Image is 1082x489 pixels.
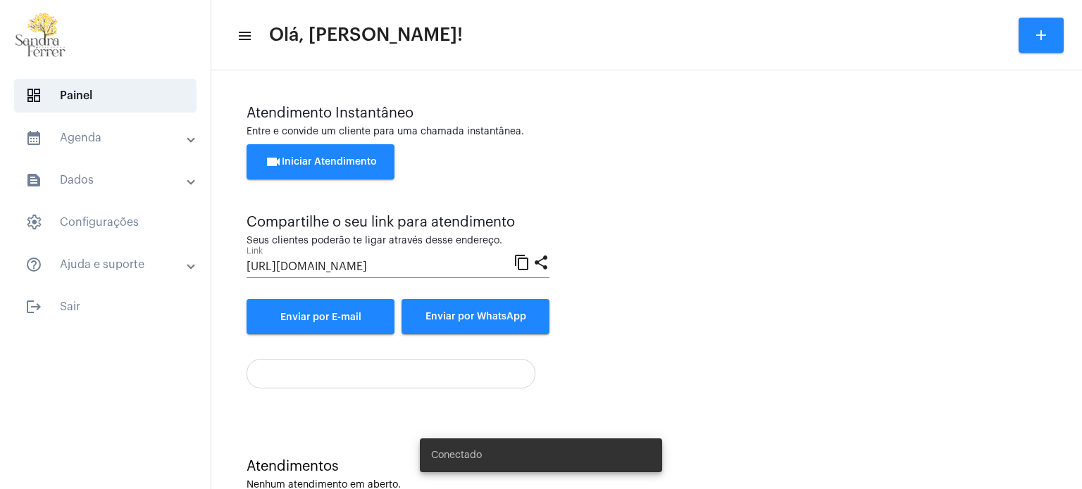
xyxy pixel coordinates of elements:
[25,129,42,146] mat-icon: sidenav icon
[265,157,377,167] span: Iniciar Atendimento
[14,290,197,324] span: Sair
[14,79,197,113] span: Painel
[8,248,211,281] mat-expansion-panel-header: sidenav iconAjuda e suporte
[14,205,197,239] span: Configurações
[514,253,530,270] mat-icon: content_copy
[402,299,549,334] button: Enviar por WhatsApp
[25,298,42,315] mat-icon: sidenav icon
[8,163,211,197] mat-expansion-panel-header: sidenav iconDados
[25,87,42,104] span: sidenav icon
[247,127,1047,137] div: Entre e convide um cliente para uma chamada instantânea.
[280,312,361,322] span: Enviar por E-mail
[247,144,394,179] button: Iniciar Atendimento
[1033,27,1050,44] mat-icon: add
[247,459,1047,474] div: Atendimentos
[247,299,394,334] a: Enviar por E-mail
[247,106,1047,121] div: Atendimento Instantâneo
[431,448,482,462] span: Conectado
[25,172,188,189] mat-panel-title: Dados
[533,253,549,270] mat-icon: share
[25,172,42,189] mat-icon: sidenav icon
[25,214,42,231] span: sidenav icon
[25,256,188,273] mat-panel-title: Ajuda e suporte
[247,215,549,230] div: Compartilhe o seu link para atendimento
[11,7,70,63] img: 87cae55a-51f6-9edc-6e8c-b06d19cf5cca.png
[425,312,526,322] span: Enviar por WhatsApp
[265,153,282,170] mat-icon: videocam
[237,27,251,44] mat-icon: sidenav icon
[8,121,211,155] mat-expansion-panel-header: sidenav iconAgenda
[247,236,549,246] div: Seus clientes poderão te ligar através desse endereço.
[269,24,463,46] span: Olá, [PERSON_NAME]!
[25,129,188,146] mat-panel-title: Agenda
[25,256,42,273] mat-icon: sidenav icon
